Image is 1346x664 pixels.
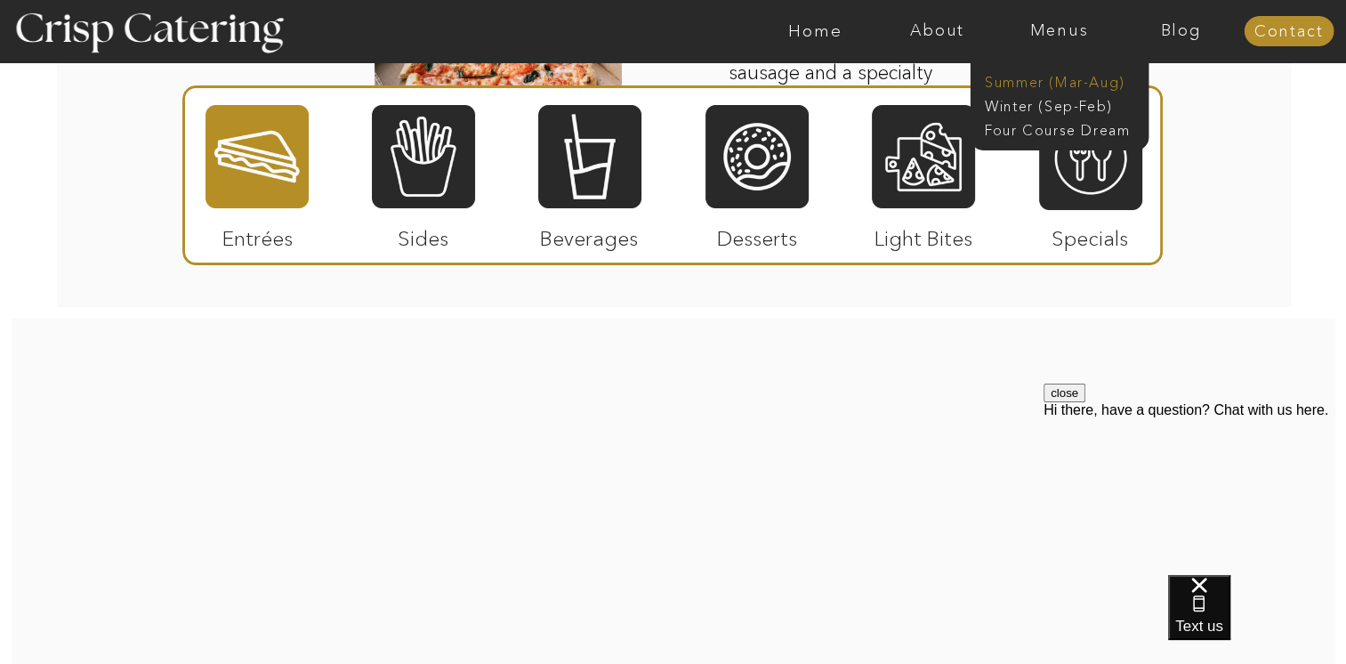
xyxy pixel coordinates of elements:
a: Home [754,22,876,40]
iframe: podium webchat widget bubble [1168,575,1346,664]
p: Specials [1031,208,1149,260]
a: Winter (Sep-Feb) [985,96,1131,113]
p: Light Bites [865,208,983,260]
a: Blog [1120,22,1242,40]
a: Four Course Dream [985,120,1144,137]
iframe: podium webchat widget prompt [1044,384,1346,597]
a: Contact [1244,23,1334,41]
a: Summer (Mar-Aug) [985,72,1144,89]
p: Sides [364,208,482,260]
p: Desserts [698,208,817,260]
a: About [876,22,998,40]
p: Entrées [198,208,317,260]
a: Menus [998,22,1120,40]
p: Beverages [530,208,649,260]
